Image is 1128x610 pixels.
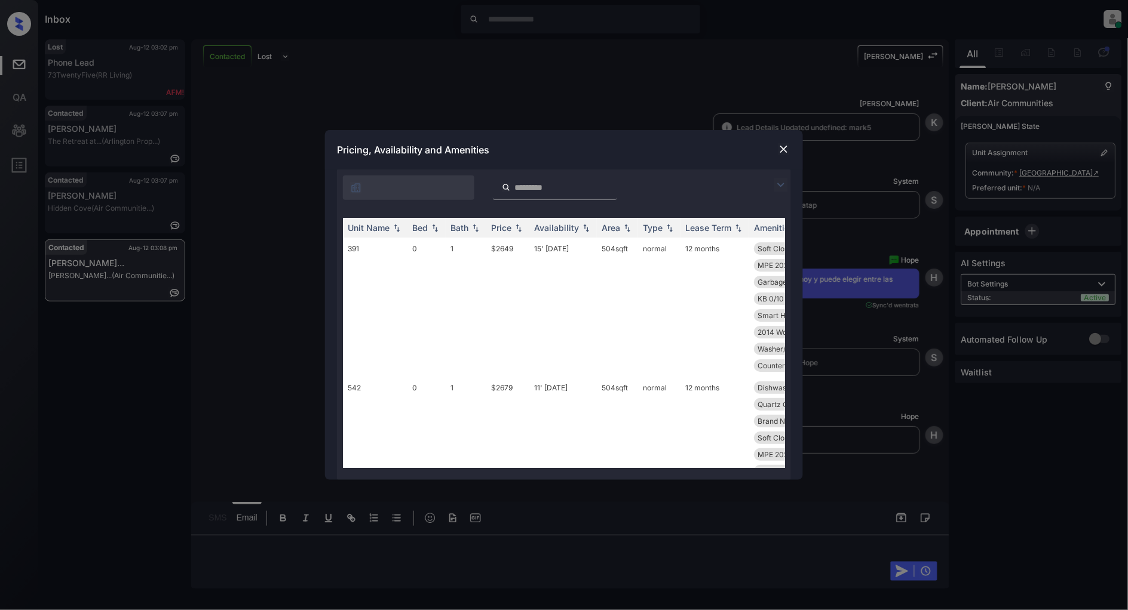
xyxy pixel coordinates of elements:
img: close [778,143,790,155]
div: Bed [412,223,428,233]
img: icon-zuma [774,178,788,192]
span: Dishwasher [758,383,798,392]
span: Quartz Counters [758,400,814,409]
span: 2014 Wood Floor... [758,328,819,337]
div: Area [602,223,620,233]
td: 504 sqft [597,238,638,377]
td: 542 [343,377,407,516]
span: Washer/Dryer 0-... [758,344,821,353]
td: $2679 [486,377,529,516]
td: 15' [DATE] [529,238,597,377]
img: sorting [732,224,744,232]
img: icon-zuma [350,182,362,194]
img: sorting [470,224,482,232]
div: Availability [534,223,579,233]
span: Smart Home Door... [758,311,824,320]
div: Type [643,223,663,233]
span: Countertops 202... [758,361,820,370]
div: Bath [450,223,468,233]
img: icon-zuma [502,182,511,193]
td: 12 months [681,377,749,516]
span: KB 0/10 Legacy [758,294,811,303]
td: 1 [446,377,486,516]
td: 0 [407,238,446,377]
td: 12 months [681,238,749,377]
img: sorting [513,224,525,232]
div: Amenities [754,223,794,233]
td: normal [638,377,681,516]
img: sorting [580,224,592,232]
div: Pricing, Availability and Amenities [325,130,803,170]
img: sorting [391,224,403,232]
span: Brand New Kitch... [758,417,820,426]
td: 391 [343,238,407,377]
td: 0 [407,377,446,516]
img: sorting [621,224,633,232]
img: sorting [429,224,441,232]
span: Garbage disposa... [758,467,820,476]
td: 11' [DATE] [529,377,597,516]
div: Price [491,223,511,233]
span: MPE 2024 [PERSON_NAME]... [758,450,858,459]
td: 1 [446,238,486,377]
td: normal [638,238,681,377]
span: Soft Close Cabi... [758,244,815,253]
td: $2649 [486,238,529,377]
span: Garbage disposa... [758,278,820,286]
div: Lease Term [685,223,731,233]
div: Unit Name [348,223,390,233]
span: Soft Close Cabi... [758,433,815,442]
td: 504 sqft [597,377,638,516]
span: MPE 2024 Dog Pa... [758,261,824,270]
img: sorting [664,224,676,232]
